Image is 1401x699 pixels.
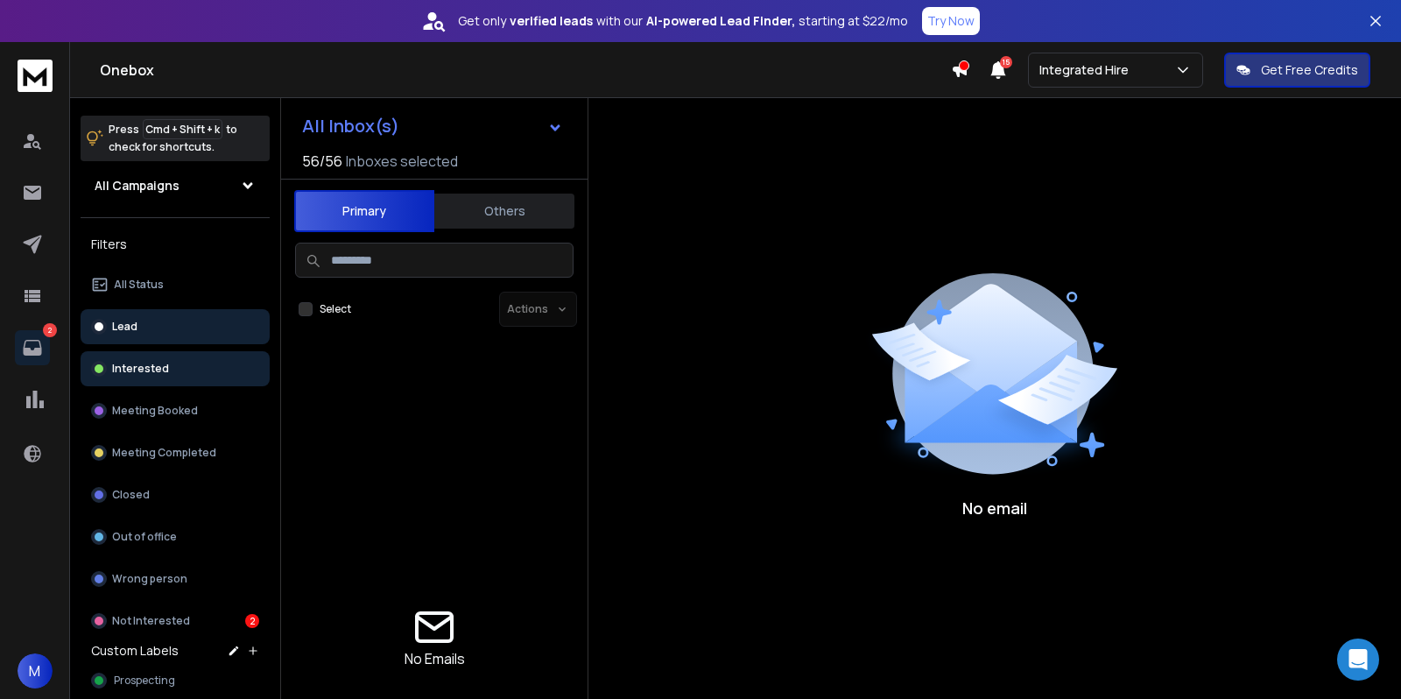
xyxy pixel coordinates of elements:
[18,653,53,688] button: M
[43,323,57,337] p: 2
[245,614,259,628] div: 2
[458,12,908,30] p: Get only with our starting at $22/mo
[81,477,270,512] button: Closed
[81,267,270,302] button: All Status
[962,496,1027,520] p: No email
[81,561,270,597] button: Wrong person
[81,309,270,344] button: Lead
[922,7,980,35] button: Try Now
[294,190,434,232] button: Primary
[112,446,216,460] p: Meeting Completed
[288,109,577,144] button: All Inbox(s)
[81,435,270,470] button: Meeting Completed
[1261,61,1358,79] p: Get Free Credits
[1000,56,1012,68] span: 15
[112,614,190,628] p: Not Interested
[1224,53,1370,88] button: Get Free Credits
[112,488,150,502] p: Closed
[112,572,187,586] p: Wrong person
[302,151,342,172] span: 56 / 56
[15,330,50,365] a: 2
[112,362,169,376] p: Interested
[81,393,270,428] button: Meeting Booked
[114,674,175,688] span: Prospecting
[405,648,465,669] p: No Emails
[114,278,164,292] p: All Status
[81,351,270,386] button: Interested
[112,404,198,418] p: Meeting Booked
[112,320,137,334] p: Lead
[109,121,237,156] p: Press to check for shortcuts.
[81,519,270,554] button: Out of office
[81,168,270,203] button: All Campaigns
[143,119,222,139] span: Cmd + Shift + k
[81,604,270,639] button: Not Interested2
[112,530,177,544] p: Out of office
[434,192,574,230] button: Others
[346,151,458,172] h3: Inboxes selected
[320,302,351,316] label: Select
[81,232,270,257] h3: Filters
[81,663,270,698] button: Prospecting
[646,12,795,30] strong: AI-powered Lead Finder,
[100,60,951,81] h1: Onebox
[1337,639,1379,681] div: Open Intercom Messenger
[91,642,179,660] h3: Custom Labels
[1039,61,1136,79] p: Integrated Hire
[927,12,975,30] p: Try Now
[18,60,53,92] img: logo
[510,12,593,30] strong: verified leads
[302,117,399,135] h1: All Inbox(s)
[95,177,180,194] h1: All Campaigns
